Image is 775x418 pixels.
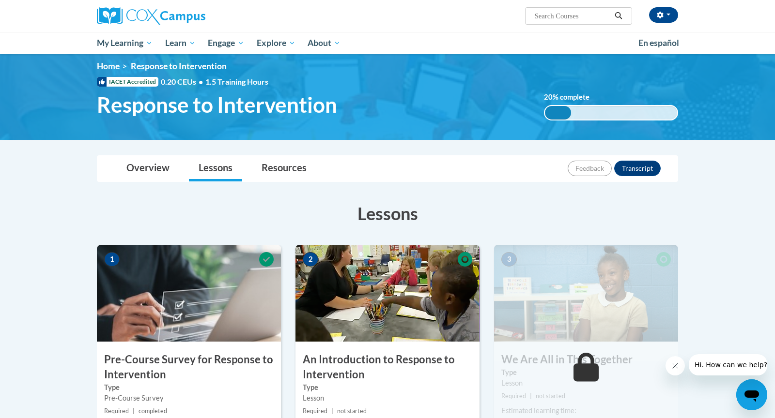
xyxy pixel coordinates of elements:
img: Course Image [295,245,480,342]
div: Estimated learning time: [501,405,671,416]
a: Home [97,61,120,71]
img: Course Image [494,245,678,342]
label: Type [501,367,671,378]
div: Pre-Course Survey [104,393,274,403]
span: Explore [257,37,295,49]
span: 1 [104,252,120,267]
label: Type [104,382,274,393]
button: Transcript [614,161,661,176]
input: Search Courses [534,10,611,22]
span: not started [337,407,367,415]
span: | [331,407,333,415]
span: 2 [303,252,318,267]
span: My Learning [97,37,153,49]
img: Cox Campus [97,7,205,25]
a: Resources [252,156,316,181]
div: 20% [545,106,572,119]
a: Engage [201,32,250,54]
iframe: Message from company [689,354,767,375]
a: En español [632,33,685,53]
a: Cox Campus [97,7,281,25]
label: Type [303,382,472,393]
button: Search [611,10,626,22]
span: IACET Accredited [97,77,158,87]
a: Explore [250,32,302,54]
span: Required [104,407,129,415]
span: not started [536,392,565,400]
span: Required [303,407,327,415]
span: 20 [544,93,553,101]
h3: An Introduction to Response to Intervention [295,352,480,382]
span: En español [638,38,679,48]
img: Course Image [97,245,281,342]
iframe: Button to launch messaging window [736,379,767,410]
h3: Lessons [97,201,678,225]
span: | [530,392,532,400]
span: Required [501,392,526,400]
a: Overview [117,156,179,181]
button: Account Settings [649,7,678,23]
span: 0.20 CEUs [161,76,205,87]
span: completed [139,407,167,415]
span: | [133,407,135,415]
span: 3 [501,252,517,267]
div: Lesson [303,393,472,403]
iframe: Close message [666,356,685,375]
span: 1.5 Training Hours [205,77,268,86]
button: Feedback [568,161,612,176]
span: • [199,77,203,86]
span: Response to Intervention [97,92,337,118]
a: Learn [159,32,202,54]
a: My Learning [91,32,159,54]
a: About [302,32,347,54]
div: Lesson [501,378,671,388]
span: Learn [165,37,196,49]
h3: We Are All in This Together [494,352,678,367]
span: Engage [208,37,244,49]
span: Response to Intervention [131,61,227,71]
label: % complete [544,92,600,103]
a: Lessons [189,156,242,181]
span: About [308,37,341,49]
h3: Pre-Course Survey for Response to Intervention [97,352,281,382]
div: Main menu [82,32,693,54]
